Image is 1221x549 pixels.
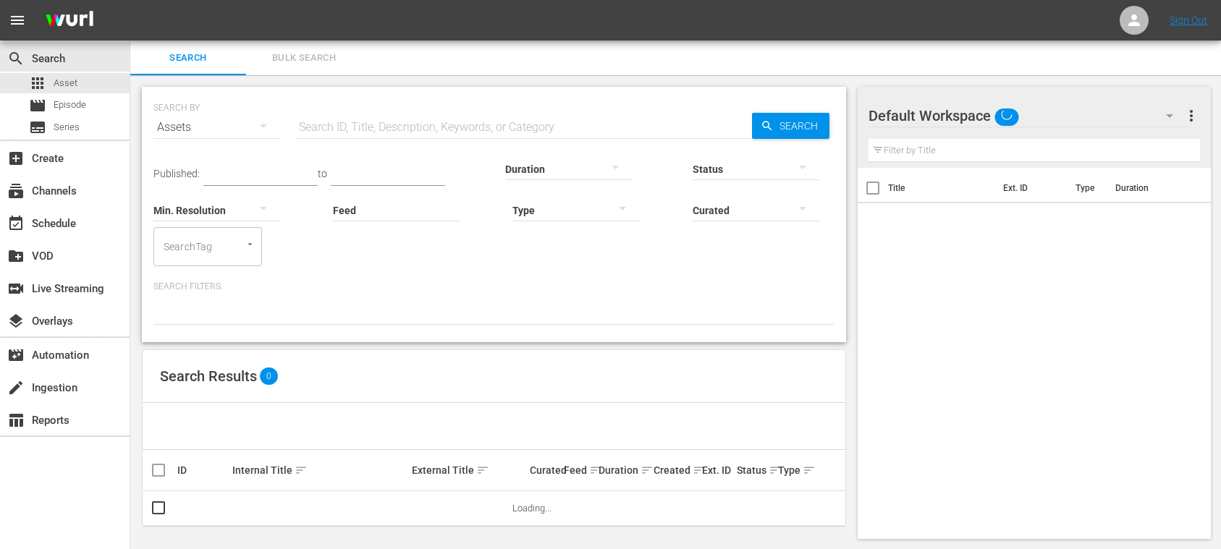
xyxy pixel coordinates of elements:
button: Open [243,237,257,251]
p: Search Filters: [153,281,835,293]
div: Duration [599,461,649,479]
span: Live Streaming [7,280,25,297]
span: VOD [7,247,25,265]
div: Curated [530,464,560,476]
span: sort [295,464,308,477]
span: more_vert [1183,107,1200,124]
span: Loading... [512,503,552,514]
button: Search [752,113,829,139]
div: Ext. ID [702,464,732,476]
div: Assets [153,107,281,148]
span: Bulk Search [255,50,353,67]
th: Ext. ID [994,168,1067,208]
span: sort [476,464,489,477]
span: Automation [7,346,25,364]
span: sort [641,464,654,477]
th: Title [888,168,995,208]
span: sort [693,464,706,477]
span: Search [774,113,829,139]
span: Reports [7,412,25,429]
span: sort [803,464,816,477]
div: External Title [412,461,525,479]
span: Episode [54,98,86,112]
span: menu [9,12,26,29]
img: ans4CAIJ8jUAAAAAAAAAAAAAAAAAAAAAAAAgQb4GAAAAAAAAAAAAAAAAAAAAAAAAJMjXAAAAAAAAAAAAAAAAAAAAAAAAgAT5G... [35,4,104,38]
div: Type [778,461,801,479]
span: sort [589,464,602,477]
span: 0 [260,367,278,385]
th: Duration [1107,168,1193,208]
span: Published: [153,168,200,179]
span: Overlays [7,312,25,330]
span: Series [29,119,46,136]
span: Asset [54,76,77,90]
div: ID [177,464,228,476]
span: Channels [7,182,25,200]
button: more_vert [1183,98,1200,133]
div: Default Workspace [869,95,1188,136]
div: Created [654,461,698,479]
span: Series [54,120,80,135]
div: Status [737,461,774,479]
span: Episode [29,97,46,114]
div: Internal Title [232,461,407,479]
a: Sign Out [1170,14,1207,26]
span: Create [7,150,25,167]
span: Search [7,50,25,67]
span: sort [769,464,782,477]
span: Asset [29,75,46,92]
span: Schedule [7,215,25,232]
span: Search Results [160,367,257,385]
div: Feed [564,461,594,479]
th: Type [1067,168,1107,208]
span: to [318,168,327,179]
span: Ingestion [7,379,25,396]
span: Search [139,50,237,67]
